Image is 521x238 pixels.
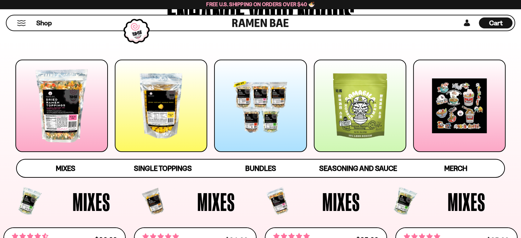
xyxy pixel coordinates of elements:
[309,160,407,177] a: Seasoning and Sauce
[114,160,212,177] a: Single Toppings
[319,164,397,173] span: Seasoning and Sauce
[245,164,276,173] span: Bundles
[17,20,26,26] button: Mobile Menu Trigger
[407,160,505,177] a: Merch
[212,160,309,177] a: Bundles
[36,18,52,28] span: Shop
[36,17,52,28] a: Shop
[206,1,315,8] span: Free U.S. Shipping on Orders over $40 🍜
[489,19,503,27] span: Cart
[444,164,467,173] span: Merch
[134,164,192,173] span: Single Toppings
[448,189,485,214] span: Mixes
[17,160,114,177] a: Mixes
[322,189,360,214] span: Mixes
[73,189,110,214] span: Mixes
[479,15,512,30] a: Cart
[56,164,75,173] span: Mixes
[197,189,235,214] span: Mixes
